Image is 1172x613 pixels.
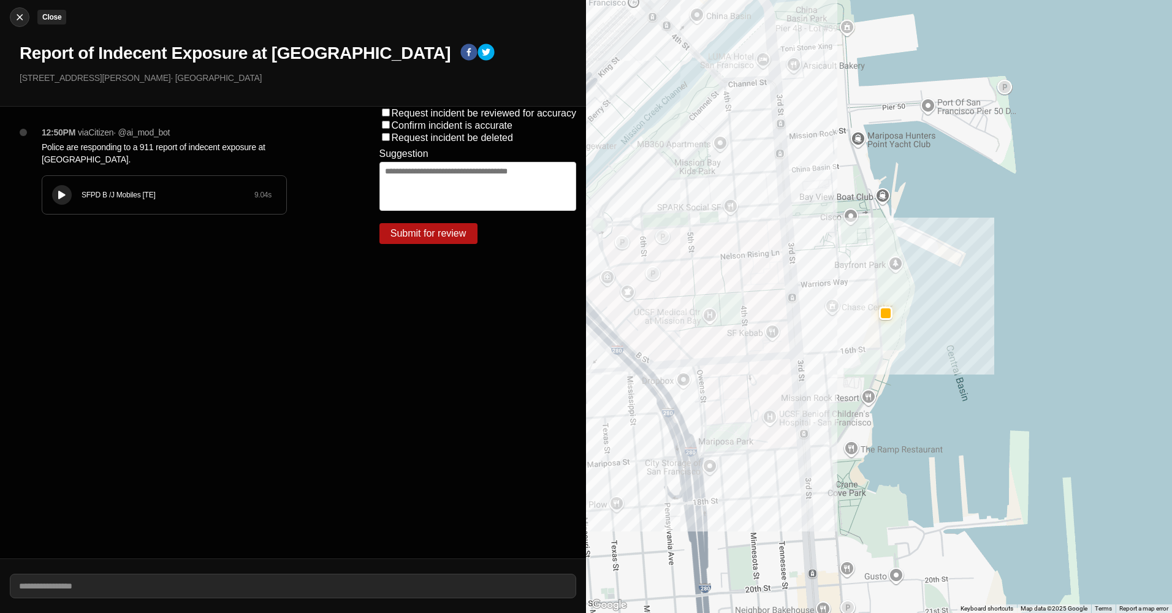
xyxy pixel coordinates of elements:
p: [STREET_ADDRESS][PERSON_NAME] · [GEOGRAPHIC_DATA] [20,72,576,84]
p: 12:50PM [42,126,75,139]
div: 9.04 s [254,190,272,200]
img: cancel [13,11,26,23]
div: SFPD B /J Mobiles [TE] [82,190,254,200]
h1: Report of Indecent Exposure at [GEOGRAPHIC_DATA] [20,42,451,64]
button: twitter [478,44,495,63]
label: Request incident be deleted [392,132,513,143]
label: Suggestion [379,148,428,159]
button: Keyboard shortcuts [961,604,1013,613]
span: Map data ©2025 Google [1021,605,1087,612]
button: Submit for review [379,223,478,244]
p: via Citizen · @ ai_mod_bot [78,126,170,139]
a: Report a map error [1119,605,1168,612]
button: cancelClose [10,7,29,27]
button: facebook [460,44,478,63]
label: Confirm incident is accurate [392,120,512,131]
a: Terms (opens in new tab) [1095,605,1112,612]
label: Request incident be reviewed for accuracy [392,108,577,118]
p: Police are responding to a 911 report of indecent exposure at [GEOGRAPHIC_DATA]. [42,141,330,166]
small: Close [42,13,61,21]
img: Google [589,597,630,613]
a: Open this area in Google Maps (opens a new window) [589,597,630,613]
